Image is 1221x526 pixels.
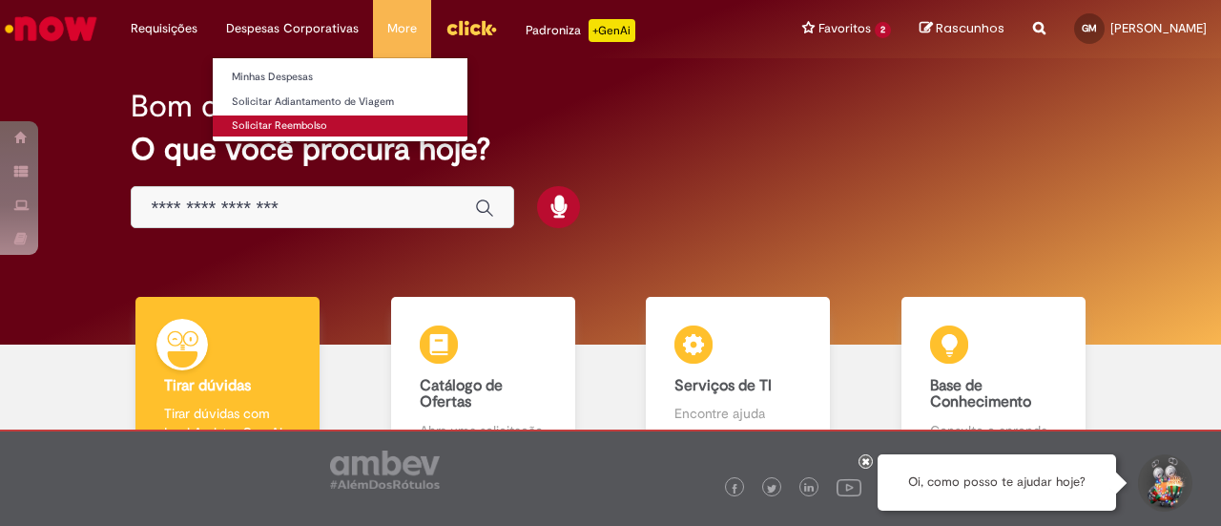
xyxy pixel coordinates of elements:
[420,376,503,412] b: Catálogo de Ofertas
[804,483,814,494] img: logo_footer_linkedin.png
[875,22,891,38] span: 2
[1110,20,1207,36] span: [PERSON_NAME]
[164,376,251,395] b: Tirar dúvidas
[930,421,1057,440] p: Consulte e aprenda
[213,67,467,88] a: Minhas Despesas
[387,19,417,38] span: More
[1082,22,1097,34] span: GM
[767,484,776,494] img: logo_footer_twitter.png
[131,133,1089,166] h2: O que você procura hoje?
[213,116,467,137] a: Solicitar Reembolso
[930,376,1031,412] b: Base de Conhecimento
[920,20,1004,38] a: Rascunhos
[837,474,861,499] img: logo_footer_youtube.png
[1135,454,1192,512] button: Iniciar Conversa de Suporte
[526,19,635,42] div: Padroniza
[356,297,611,462] a: Catálogo de Ofertas Abra uma solicitação
[674,376,772,395] b: Serviços de TI
[212,57,468,142] ul: Despesas Corporativas
[164,404,291,442] p: Tirar dúvidas com Lupi Assist e Gen Ai
[589,19,635,42] p: +GenAi
[131,19,197,38] span: Requisições
[878,454,1116,511] div: Oi, como posso te ajudar hoje?
[818,19,871,38] span: Favoritos
[936,19,1004,37] span: Rascunhos
[213,92,467,113] a: Solicitar Adiantamento de Viagem
[131,90,358,123] h2: Bom dia, Glalber
[330,451,440,489] img: logo_footer_ambev_rotulo_gray.png
[445,13,497,42] img: click_logo_yellow_360x200.png
[866,297,1122,462] a: Base de Conhecimento Consulte e aprenda
[730,484,739,494] img: logo_footer_facebook.png
[420,421,547,440] p: Abra uma solicitação
[100,297,356,462] a: Tirar dúvidas Tirar dúvidas com Lupi Assist e Gen Ai
[674,404,801,423] p: Encontre ajuda
[226,19,359,38] span: Despesas Corporativas
[610,297,866,462] a: Serviços de TI Encontre ajuda
[2,10,100,48] img: ServiceNow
